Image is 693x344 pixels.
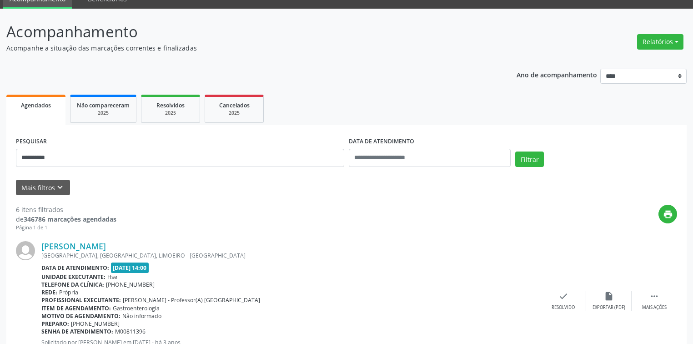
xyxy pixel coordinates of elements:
b: Rede: [41,288,57,296]
p: Ano de acompanhamento [517,69,597,80]
p: Acompanhe a situação das marcações correntes e finalizadas [6,43,482,53]
span: [DATE] 14:00 [111,263,149,273]
i: keyboard_arrow_down [55,182,65,192]
span: Resolvidos [156,101,185,109]
span: Própria [59,288,78,296]
div: de [16,214,116,224]
b: Profissional executante: [41,296,121,304]
span: [PERSON_NAME] - Professor(A) [GEOGRAPHIC_DATA] [123,296,260,304]
i: insert_drive_file [604,291,614,301]
b: Senha de atendimento: [41,328,113,335]
button: Relatórios [637,34,683,50]
button: Mais filtroskeyboard_arrow_down [16,180,70,196]
strong: 346786 marcações agendadas [24,215,116,223]
span: Cancelados [219,101,250,109]
p: Acompanhamento [6,20,482,43]
button: Filtrar [515,152,544,167]
label: DATA DE ATENDIMENTO [349,135,414,149]
div: 2025 [77,110,130,116]
div: Mais ações [642,304,667,311]
img: img [16,241,35,260]
button: print [658,205,677,223]
div: 6 itens filtrados [16,205,116,214]
b: Motivo de agendamento: [41,312,121,320]
span: [PHONE_NUMBER] [106,281,155,288]
b: Data de atendimento: [41,264,109,272]
b: Telefone da clínica: [41,281,104,288]
i: check [558,291,568,301]
b: Preparo: [41,320,69,328]
label: PESQUISAR [16,135,47,149]
div: Exportar (PDF) [593,304,625,311]
div: [GEOGRAPHIC_DATA], [GEOGRAPHIC_DATA], LIMOEIRO - [GEOGRAPHIC_DATA] [41,252,541,259]
a: [PERSON_NAME] [41,241,106,251]
div: 2025 [148,110,193,116]
div: Página 1 de 1 [16,224,116,232]
div: Resolvido [552,304,575,311]
i: print [663,209,673,219]
b: Item de agendamento: [41,304,111,312]
span: Agendados [21,101,51,109]
span: Hse [107,273,117,281]
span: Não compareceram [77,101,130,109]
span: [PHONE_NUMBER] [71,320,120,328]
span: M00811396 [115,328,146,335]
b: Unidade executante: [41,273,105,281]
i:  [649,291,659,301]
span: Gastroenterologia [113,304,160,312]
div: 2025 [211,110,257,116]
span: Não informado [122,312,161,320]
